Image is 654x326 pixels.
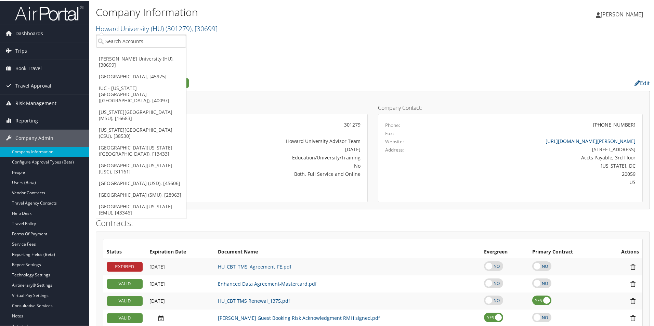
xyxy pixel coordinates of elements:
[218,263,291,269] a: HU_CBT_TMS_Agreement_FE.pdf
[96,52,186,70] a: [PERSON_NAME] University (HU), [30699]
[15,24,43,41] span: Dashboards
[96,177,186,188] a: [GEOGRAPHIC_DATA] (USD), [45606]
[149,314,211,321] div: Add/Edit Date
[96,217,650,228] h2: Contracts:
[197,161,361,169] div: No
[197,120,361,128] div: 301279
[15,112,38,129] span: Reporting
[627,314,639,321] i: Remove Contract
[627,297,639,304] i: Remove Contract
[15,77,51,94] span: Travel Approval
[385,121,400,128] label: Phone:
[385,138,404,144] label: Website:
[15,42,27,59] span: Trips
[197,170,361,177] div: Both, Full Service and Online
[107,296,143,305] div: VALID
[107,261,143,271] div: EXPIRED
[96,23,218,32] a: Howard University (HU)
[149,263,165,269] span: [DATE]
[197,137,361,144] div: Howard University Advisor Team
[450,170,636,177] div: 20059
[15,129,53,146] span: Company Admin
[197,145,361,152] div: [DATE]
[146,245,214,258] th: Expiration Date
[15,59,42,76] span: Book Travel
[96,188,186,200] a: [GEOGRAPHIC_DATA] (SMU), [28963]
[627,280,639,287] i: Remove Contract
[15,94,56,111] span: Risk Management
[149,263,211,269] div: Add/Edit Date
[107,278,143,288] div: VALID
[604,245,642,258] th: Actions
[96,70,186,82] a: [GEOGRAPHIC_DATA], [45975]
[15,4,83,21] img: airportal-logo.png
[450,178,636,185] div: US
[627,263,639,270] i: Remove Contract
[450,145,636,152] div: [STREET_ADDRESS]
[385,146,404,153] label: Address:
[96,159,186,177] a: [GEOGRAPHIC_DATA][US_STATE] (USC), [31161]
[218,280,317,286] a: Enhanced Data Agreement-Mastercard.pdf
[596,3,650,24] a: [PERSON_NAME]
[529,245,604,258] th: Primary Contract
[546,137,636,144] a: [URL][DOMAIN_NAME][PERSON_NAME]
[149,297,165,303] span: [DATE]
[197,153,361,160] div: Education/University/Training
[450,161,636,169] div: [US_STATE], DC
[218,297,290,303] a: HU_CBT TMS Renewal_1375.pdf
[96,76,462,88] h2: Company Profile:
[218,314,380,321] a: [PERSON_NAME] Guest Booking Risk Acknowledgment RMH signed.pdf
[96,141,186,159] a: [GEOGRAPHIC_DATA][US_STATE] ([GEOGRAPHIC_DATA]), [13433]
[149,280,165,286] span: [DATE]
[103,245,146,258] th: Status
[96,123,186,141] a: [US_STATE][GEOGRAPHIC_DATA] (CSU), [38530]
[385,129,394,136] label: Fax:
[593,120,636,128] div: [PHONE_NUMBER]
[214,245,481,258] th: Document Name
[166,23,192,32] span: ( 301279 )
[635,79,650,86] a: Edit
[601,10,643,17] span: [PERSON_NAME]
[96,82,186,106] a: IUC - [US_STATE][GEOGRAPHIC_DATA] ([GEOGRAPHIC_DATA]), [40097]
[450,153,636,160] div: Accts Payable, 3rd Floor
[378,104,643,110] h4: Company Contact:
[149,280,211,286] div: Add/Edit Date
[96,106,186,123] a: [US_STATE][GEOGRAPHIC_DATA] (MSU), [16683]
[481,245,528,258] th: Evergreen
[107,313,143,322] div: VALID
[96,200,186,218] a: [GEOGRAPHIC_DATA][US_STATE] (EMU), [43346]
[149,297,211,303] div: Add/Edit Date
[96,34,186,47] input: Search Accounts
[103,104,368,110] h4: Account Details:
[192,23,218,32] span: , [ 30699 ]
[96,4,465,19] h1: Company Information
